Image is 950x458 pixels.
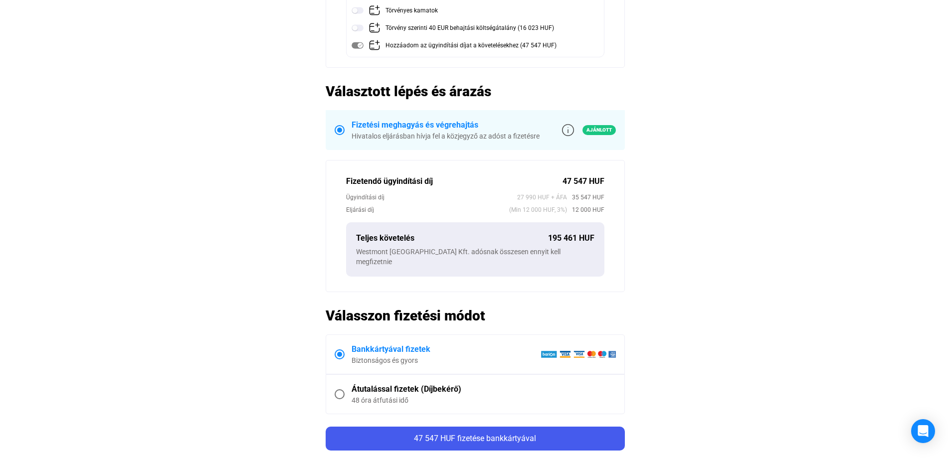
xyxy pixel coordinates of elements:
[548,232,594,244] div: 195 461 HUF
[326,307,625,324] h2: Válasszon fizetési módot
[352,39,364,51] img: toggle-on-disabled
[346,205,509,215] div: Eljárási díj
[385,22,554,34] div: Törvény szerinti 40 EUR behajtási költségátalány (16 023 HUF)
[562,124,616,136] a: info-grey-outlineAjánlott
[414,434,536,443] span: 47 547 HUF fizetése bankkártyával
[356,247,594,267] div: Westmont [GEOGRAPHIC_DATA] Kft. adósnak összesen ennyit kell megfizetnie
[352,22,364,34] img: toggle-off
[582,125,616,135] span: Ajánlott
[369,4,380,16] img: add-claim
[562,124,574,136] img: info-grey-outline
[563,175,604,187] div: 47 547 HUF
[517,192,567,202] span: 27 990 HUF + ÁFA
[567,192,604,202] span: 35 547 HUF
[346,175,563,187] div: Fizetendő ügyindítási díj
[352,131,540,141] div: Hivatalos eljárásban hívja fel a közjegyző az adóst a fizetésre
[352,355,541,365] div: Biztonságos és gyors
[541,350,616,358] img: barion
[352,119,540,131] div: Fizetési meghagyás és végrehajtás
[326,427,625,451] button: 47 547 HUF fizetése bankkártyával
[352,395,616,405] div: 48 óra átfutási idő
[567,205,604,215] span: 12 000 HUF
[509,205,567,215] span: (Min 12 000 HUF, 3%)
[352,4,364,16] img: toggle-off
[326,83,625,100] h2: Választott lépés és árazás
[352,383,616,395] div: Átutalással fizetek (Díjbekérő)
[385,39,557,52] div: Hozzáadom az ügyindítási díjat a követelésekhez (47 547 HUF)
[369,22,380,34] img: add-claim
[369,39,380,51] img: add-claim
[911,419,935,443] div: Open Intercom Messenger
[352,343,541,355] div: Bankkártyával fizetek
[346,192,517,202] div: Ügyindítási díj
[356,232,548,244] div: Teljes követelés
[385,4,438,17] div: Törvényes kamatok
